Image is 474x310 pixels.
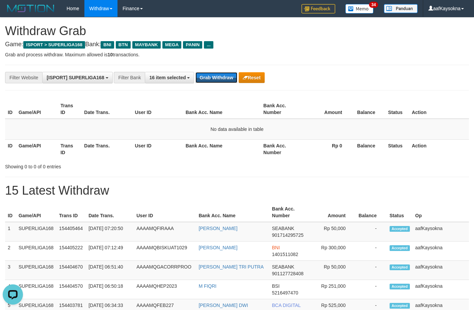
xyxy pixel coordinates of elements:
[16,242,56,261] td: SUPERLIGA168
[199,283,216,289] a: M FIQRI
[5,280,16,299] td: 4
[390,303,410,309] span: Accepted
[5,24,469,38] h1: Withdraw Grab
[239,72,265,83] button: Reset
[309,203,356,222] th: Amount
[149,75,186,80] span: 16 item selected
[272,252,298,257] span: Copy 1401511082 to clipboard
[107,52,113,57] strong: 10
[5,119,469,140] td: No data available in table
[387,203,413,222] th: Status
[199,264,264,270] a: [PERSON_NAME] TRI PUTRA
[81,139,132,159] th: Date Trans.
[58,100,81,119] th: Trans ID
[16,100,58,119] th: Game/API
[301,4,335,13] img: Feedback.jpg
[195,72,237,83] button: Grab Withdraw
[261,100,302,119] th: Bank Acc. Number
[134,261,196,280] td: AAAAMQGACORRPROO
[272,232,304,238] span: Copy 901714295725 to clipboard
[5,72,42,83] div: Filter Website
[162,41,182,49] span: MEGA
[345,4,374,13] img: Button%20Memo.svg
[356,222,387,242] td: -
[134,280,196,299] td: AAAAMQHEP2023
[269,203,309,222] th: Bank Acc. Number
[409,139,469,159] th: Action
[86,261,134,280] td: [DATE] 06:51:40
[132,139,183,159] th: User ID
[199,226,237,231] a: [PERSON_NAME]
[16,203,56,222] th: Game/API
[23,41,85,49] span: ISPORT > SUPERLIGA168
[16,139,58,159] th: Game/API
[204,41,213,49] span: ...
[114,72,145,83] div: Filter Bank
[132,41,161,49] span: MAYBANK
[196,203,269,222] th: Bank Acc. Name
[42,72,112,83] button: [ISPORT] SUPERLIGA168
[272,264,294,270] span: SEABANK
[5,139,16,159] th: ID
[132,100,183,119] th: User ID
[56,203,86,222] th: Trans ID
[272,226,294,231] span: SEABANK
[3,3,23,23] button: Open LiveChat chat widget
[5,3,56,13] img: MOTION_logo.png
[409,100,469,119] th: Action
[5,261,16,280] td: 3
[309,280,356,299] td: Rp 251,000
[5,184,469,197] h1: 15 Latest Withdraw
[261,139,302,159] th: Bank Acc. Number
[145,72,194,83] button: 16 item selected
[86,242,134,261] td: [DATE] 07:12:49
[199,245,237,250] a: [PERSON_NAME]
[413,280,469,299] td: aafKaysokna
[5,242,16,261] td: 2
[101,41,114,49] span: BNI
[5,41,469,48] h4: Game: Bank:
[272,271,304,276] span: Copy 901127728408 to clipboard
[356,203,387,222] th: Balance
[384,4,418,13] img: panduan.png
[86,222,134,242] td: [DATE] 07:20:50
[390,226,410,232] span: Accepted
[5,161,192,170] div: Showing 0 to 0 of 0 entries
[309,261,356,280] td: Rp 50,000
[309,242,356,261] td: Rp 300,000
[81,100,132,119] th: Date Trans.
[309,222,356,242] td: Rp 50,000
[56,280,86,299] td: 154404570
[356,261,387,280] td: -
[352,139,385,159] th: Balance
[272,245,280,250] span: BNI
[369,2,378,8] span: 34
[272,283,280,289] span: BSI
[386,100,409,119] th: Status
[356,280,387,299] td: -
[58,139,81,159] th: Trans ID
[56,261,86,280] td: 154404670
[390,284,410,289] span: Accepted
[5,222,16,242] td: 1
[413,203,469,222] th: Op
[47,75,104,80] span: [ISPORT] SUPERLIGA168
[134,242,196,261] td: AAAAMQBISKUAT1029
[86,203,134,222] th: Date Trans.
[56,242,86,261] td: 154405222
[356,242,387,261] td: -
[183,41,202,49] span: PANIN
[5,100,16,119] th: ID
[183,100,261,119] th: Bank Acc. Name
[413,222,469,242] td: aafKaysokna
[390,245,410,251] span: Accepted
[272,303,301,308] span: BCA DIGITAL
[183,139,261,159] th: Bank Acc. Name
[134,222,196,242] td: AAAAMQFIRAAA
[86,280,134,299] td: [DATE] 06:50:18
[302,100,352,119] th: Amount
[5,203,16,222] th: ID
[116,41,131,49] span: BTN
[134,203,196,222] th: User ID
[413,261,469,280] td: aafKaysokna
